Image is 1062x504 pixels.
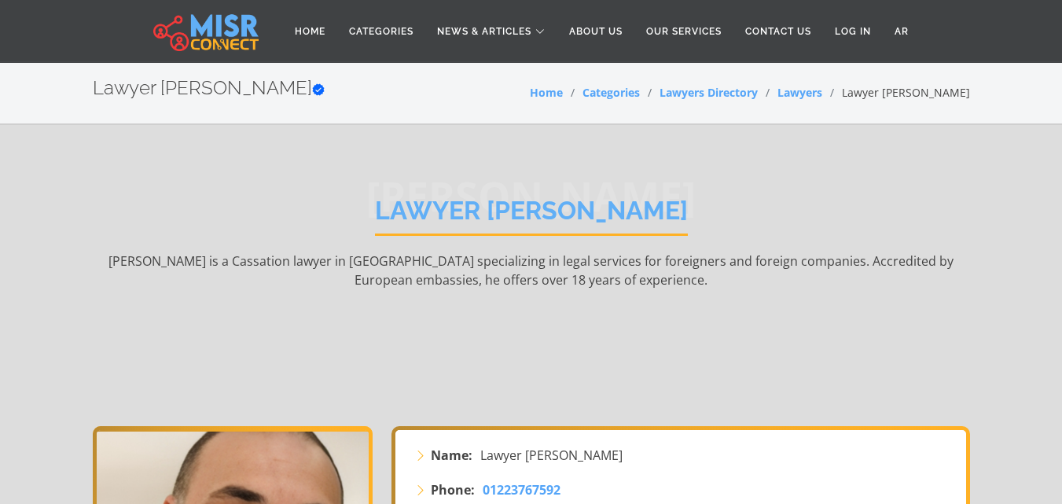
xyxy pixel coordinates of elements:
[480,446,623,465] span: Lawyer [PERSON_NAME]
[777,85,822,100] a: Lawyers
[733,17,823,46] a: Contact Us
[483,480,560,499] a: 01223767592
[375,196,688,236] h1: Lawyer [PERSON_NAME]
[530,85,563,100] a: Home
[483,481,560,498] span: 01223767592
[883,17,921,46] a: AR
[93,77,325,100] h2: Lawyer [PERSON_NAME]
[823,17,883,46] a: Log in
[283,17,337,46] a: Home
[153,12,259,51] img: main.misr_connect
[822,84,970,101] li: Lawyer [PERSON_NAME]
[437,24,531,39] span: News & Articles
[93,252,970,403] p: [PERSON_NAME] is a Cassation lawyer in [GEOGRAPHIC_DATA] specializing in legal services for forei...
[431,480,475,499] strong: Phone:
[660,85,758,100] a: Lawyers Directory
[425,17,557,46] a: News & Articles
[582,85,640,100] a: Categories
[312,83,325,96] svg: Verified account
[634,17,733,46] a: Our Services
[557,17,634,46] a: About Us
[431,446,472,465] strong: Name:
[337,17,425,46] a: Categories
